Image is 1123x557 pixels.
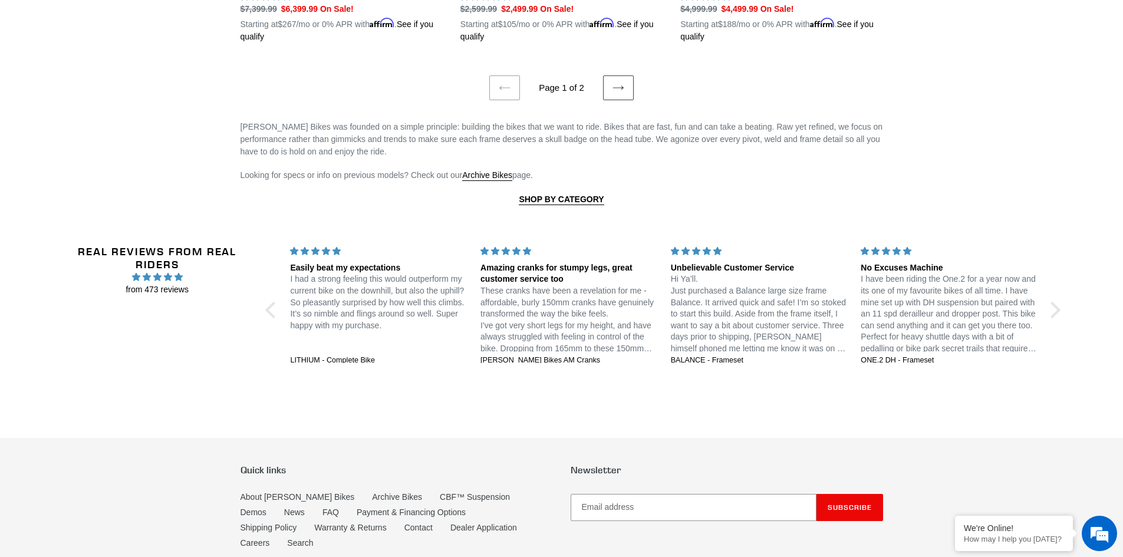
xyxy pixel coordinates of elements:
[462,170,512,181] a: Archive Bikes
[480,262,657,285] div: Amazing cranks for stumpy legs, great customer service too
[284,507,305,517] a: News
[241,492,355,502] a: About [PERSON_NAME] Bikes
[404,523,433,532] a: Contact
[290,355,466,366] a: LITHIUM - Complete Bike
[290,262,466,274] div: Easily beat my expectations
[56,271,258,284] span: 4.96 stars
[287,538,313,548] a: Search
[480,245,657,258] div: 5 stars
[671,273,847,354] p: Hi Ya’ll. Just purchased a Balance large size frame Balance. It arrived quick and safe! I’m so st...
[56,245,258,271] h2: Real Reviews from Real Riders
[828,503,872,512] span: Subscribe
[241,507,266,517] a: Demos
[450,523,517,532] a: Dealer Application
[290,273,466,331] p: I had a strong feeling this would outperform my current bike on the downhill, but also the uphill...
[241,523,297,532] a: Shipping Policy
[56,284,258,296] span: from 473 reviews
[671,245,847,258] div: 5 stars
[440,492,510,502] a: CBF™ Suspension
[13,65,31,83] div: Navigation go back
[372,492,422,502] a: Archive Bikes
[571,494,816,521] input: Email address
[68,149,163,268] span: We're online!
[38,59,67,88] img: d_696896380_company_1647369064580_696896380
[861,262,1037,274] div: No Excuses Machine
[314,523,386,532] a: Warranty & Returns
[861,273,1037,354] p: I have been riding the One.2 for a year now and its one of my favourite bikes of all time. I have...
[861,245,1037,258] div: 5 stars
[523,81,601,95] li: Page 1 of 2
[519,195,604,204] strong: SHOP BY CATEGORY
[6,322,225,363] textarea: Type your message and hit 'Enter'
[519,195,604,205] a: SHOP BY CATEGORY
[241,170,533,181] span: Looking for specs or info on previous models? Check out our page.
[861,355,1037,366] a: ONE.2 DH - Frameset
[241,121,883,158] p: [PERSON_NAME] Bikes was founded on a simple principle: building the bikes that we want to ride. B...
[480,285,657,355] p: These cranks have been a revelation for me - affordable, burly 150mm cranks have genuinely transf...
[671,355,847,366] a: BALANCE - Frameset
[79,66,216,81] div: Chat with us now
[816,494,883,521] button: Subscribe
[290,245,466,258] div: 5 stars
[193,6,222,34] div: Minimize live chat window
[241,538,270,548] a: Careers
[571,464,883,476] p: Newsletter
[322,507,339,517] a: FAQ
[671,262,847,274] div: Unbelievable Customer Service
[480,355,657,366] a: [PERSON_NAME] Bikes AM Cranks
[964,535,1064,543] p: How may I help you today?
[964,523,1064,533] div: We're Online!
[241,464,553,476] p: Quick links
[357,507,466,517] a: Payment & Financing Options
